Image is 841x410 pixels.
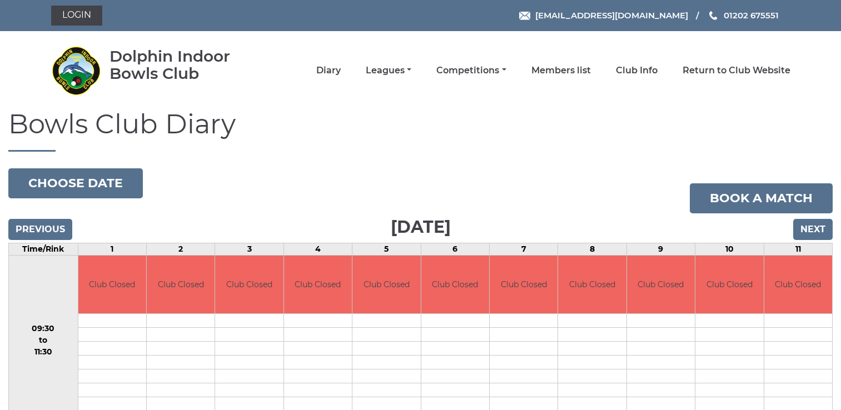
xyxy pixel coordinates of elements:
td: Club Closed [627,256,695,314]
input: Next [793,219,833,240]
td: Club Closed [284,256,352,314]
td: Club Closed [558,256,626,314]
td: Club Closed [764,256,833,314]
td: 2 [146,243,215,255]
td: Time/Rink [9,243,78,255]
img: Email [519,12,530,20]
td: Club Closed [695,256,763,314]
div: Dolphin Indoor Bowls Club [110,48,262,82]
td: Club Closed [78,256,146,314]
td: 5 [352,243,421,255]
td: 7 [489,243,558,255]
td: Club Closed [147,256,215,314]
a: Phone us 01202 675551 [708,9,779,22]
a: Login [51,6,102,26]
a: Leagues [366,64,411,77]
span: [EMAIL_ADDRESS][DOMAIN_NAME] [535,10,688,21]
input: Previous [8,219,72,240]
img: Dolphin Indoor Bowls Club [51,46,101,96]
a: Book a match [690,183,833,213]
td: Club Closed [421,256,489,314]
td: Club Closed [490,256,558,314]
a: Diary [316,64,341,77]
h1: Bowls Club Diary [8,109,833,152]
a: Members list [531,64,591,77]
td: Club Closed [215,256,283,314]
td: 4 [283,243,352,255]
img: Phone us [709,11,717,20]
td: 3 [215,243,283,255]
td: 11 [764,243,833,255]
td: 6 [421,243,489,255]
span: 01202 675551 [724,10,779,21]
a: Club Info [616,64,658,77]
a: Competitions [436,64,506,77]
a: Email [EMAIL_ADDRESS][DOMAIN_NAME] [519,9,688,22]
td: 8 [558,243,626,255]
td: Club Closed [352,256,420,314]
a: Return to Club Website [683,64,790,77]
td: 1 [78,243,146,255]
td: 10 [695,243,764,255]
button: Choose date [8,168,143,198]
td: 9 [626,243,695,255]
